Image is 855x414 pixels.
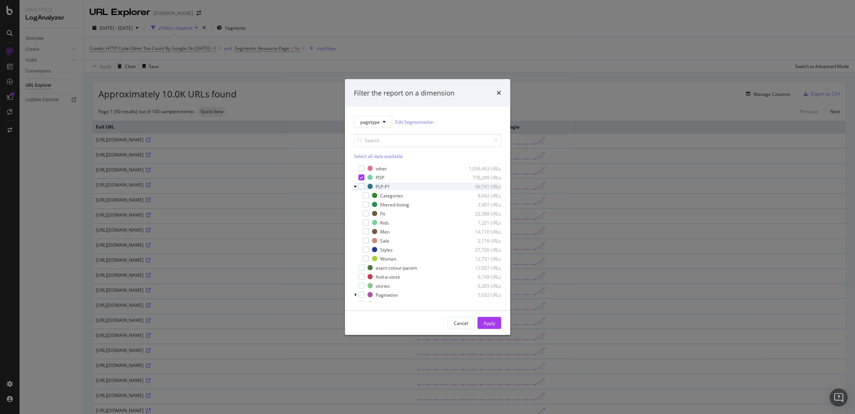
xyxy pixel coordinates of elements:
[464,201,501,208] div: 2,407 URLs
[376,183,390,190] div: PLP-P1
[464,219,501,226] div: 1,221 URLs
[395,118,434,126] a: Edit Segmentation
[464,183,501,190] div: 90,741 URLs
[464,300,501,307] div: 4,054 URLs
[464,210,501,217] div: 22,388 URLs
[464,246,501,253] div: 27,726 URLs
[464,228,501,235] div: 14,110 URLs
[354,134,501,147] input: Search
[376,282,390,289] div: stories
[464,165,501,171] div: 1,059,463 URLs
[380,192,403,199] div: Categories
[376,300,415,307] div: Customer-Services
[376,264,417,271] div: exact-colour-param
[454,320,468,326] div: Cancel
[464,264,501,271] div: 12,927 URLs
[380,201,409,208] div: filtered-listing
[376,273,400,280] div: find-a-store
[464,273,501,280] div: 6,749 URLs
[380,246,393,253] div: Styles
[354,153,501,159] div: Select all data available
[380,210,385,217] div: Fit
[376,174,384,180] div: PDP
[464,237,501,244] div: 2,116 URLs
[354,88,455,98] div: Filter the report on a dimension
[380,228,390,235] div: Men
[464,291,501,298] div: 5,032 URLs
[829,388,847,406] div: Open Intercom Messenger
[483,320,495,326] div: Apply
[376,165,387,171] div: other
[380,219,389,226] div: Kids
[497,88,501,98] div: times
[376,291,398,298] div: Pagination
[380,237,389,244] div: Sale
[464,174,501,180] div: 776,299 URLs
[345,79,510,335] div: modal
[360,118,380,125] span: pagetype
[464,192,501,199] div: 8,042 URLs
[464,255,501,262] div: 12,731 URLs
[447,317,474,329] button: Cancel
[380,255,396,262] div: Women
[464,282,501,289] div: 6,265 URLs
[477,317,501,329] button: Apply
[354,116,392,128] button: pagetype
